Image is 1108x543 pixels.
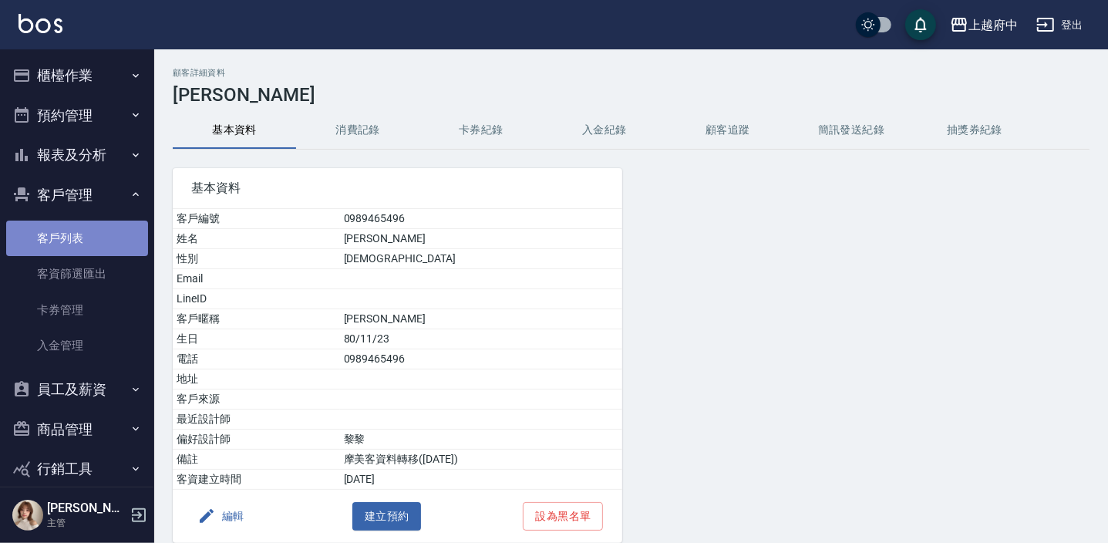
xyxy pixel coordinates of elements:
td: Email [173,269,340,289]
button: 員工及薪資 [6,369,148,410]
button: 卡券紀錄 [419,112,543,149]
td: 客戶編號 [173,209,340,229]
button: 客戶管理 [6,175,148,215]
td: 地址 [173,369,340,390]
td: [DEMOGRAPHIC_DATA] [340,249,622,269]
button: 消費記錄 [296,112,419,149]
a: 卡券管理 [6,292,148,328]
button: 上越府中 [944,9,1024,41]
td: 姓名 [173,229,340,249]
td: [PERSON_NAME] [340,309,622,329]
img: Person [12,500,43,531]
h5: [PERSON_NAME] [47,501,126,516]
button: 預約管理 [6,96,148,136]
td: 客戶暱稱 [173,309,340,329]
button: 入金紀錄 [543,112,666,149]
a: 客資篩選匯出 [6,256,148,292]
td: 0989465496 [340,209,622,229]
p: 主管 [47,516,126,530]
button: 櫃檯作業 [6,56,148,96]
button: 顧客追蹤 [666,112,790,149]
td: 生日 [173,329,340,349]
img: Logo [19,14,62,33]
button: 簡訊發送紀錄 [790,112,913,149]
td: 客戶來源 [173,390,340,410]
button: save [905,9,936,40]
td: 黎黎 [340,430,622,450]
button: 抽獎券紀錄 [913,112,1036,149]
td: LineID [173,289,340,309]
button: 商品管理 [6,410,148,450]
button: 建立預約 [352,502,422,531]
td: 偏好設計師 [173,430,340,450]
td: 最近設計師 [173,410,340,430]
button: 基本資料 [173,112,296,149]
button: 報表及分析 [6,135,148,175]
td: [PERSON_NAME] [340,229,622,249]
button: 設為黑名單 [523,502,603,531]
td: 0989465496 [340,349,622,369]
a: 入金管理 [6,328,148,363]
td: 摩美客資料轉移([DATE]) [340,450,622,470]
div: 上越府中 [968,15,1018,35]
a: 客戶列表 [6,221,148,256]
td: 客資建立時間 [173,470,340,490]
td: 性別 [173,249,340,269]
td: 80/11/23 [340,329,622,349]
button: 行銷工具 [6,449,148,489]
td: 電話 [173,349,340,369]
button: 登出 [1030,11,1089,39]
td: [DATE] [340,470,622,490]
h2: 顧客詳細資料 [173,68,1089,78]
button: 編輯 [191,502,251,531]
td: 備註 [173,450,340,470]
h3: [PERSON_NAME] [173,84,1089,106]
span: 基本資料 [191,180,604,196]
